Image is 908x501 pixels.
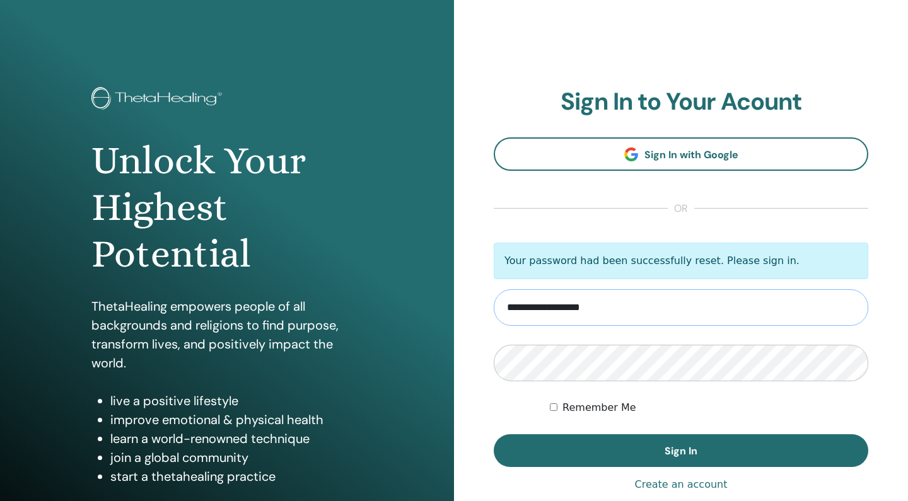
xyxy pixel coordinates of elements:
div: Keep me authenticated indefinitely or until I manually logout [550,400,868,415]
p: Your password had been successfully reset. Please sign in. [494,243,868,279]
span: Sign In [665,444,697,458]
label: Remember Me [562,400,636,415]
li: improve emotional & physical health [110,410,363,429]
span: or [668,201,694,216]
p: ThetaHealing empowers people of all backgrounds and religions to find purpose, transform lives, a... [91,297,363,372]
li: learn a world-renowned technique [110,429,363,448]
a: Create an account [634,477,727,492]
li: live a positive lifestyle [110,391,363,410]
h1: Unlock Your Highest Potential [91,137,363,278]
span: Sign In with Google [644,148,738,161]
li: join a global community [110,448,363,467]
button: Sign In [494,434,868,467]
a: Sign In with Google [494,137,868,171]
h2: Sign In to Your Acount [494,88,868,117]
li: start a thetahealing practice [110,467,363,486]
